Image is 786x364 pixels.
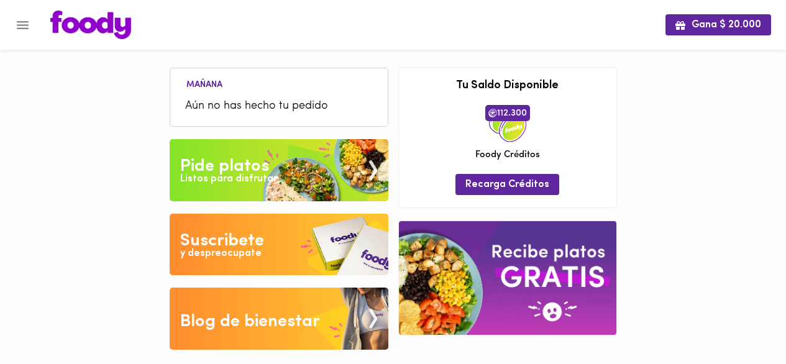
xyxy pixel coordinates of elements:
[475,148,540,162] span: Foody Créditos
[170,214,388,276] img: Disfruta bajar de peso
[408,80,607,93] h3: Tu Saldo Disponible
[180,172,277,186] div: Listos para disfrutar
[180,309,320,334] div: Blog de bienestar
[176,78,232,89] li: Mañana
[485,105,530,121] span: 112.300
[185,98,373,115] span: Aún no has hecho tu pedido
[675,19,761,31] span: Gana $ 20.000
[665,14,771,35] button: Gana $ 20.000
[489,105,526,142] img: credits-package.png
[50,11,131,39] img: logo.png
[180,229,264,253] div: Suscribete
[399,221,616,335] img: referral-banner.png
[170,288,388,350] img: Blog de bienestar
[465,179,549,191] span: Recarga Créditos
[7,10,38,40] button: Menu
[488,109,497,117] img: foody-creditos.png
[180,154,269,179] div: Pide platos
[714,292,774,352] iframe: Messagebird Livechat Widget
[170,139,388,201] img: Pide un Platos
[455,174,559,194] button: Recarga Créditos
[180,247,262,261] div: y despreocupate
